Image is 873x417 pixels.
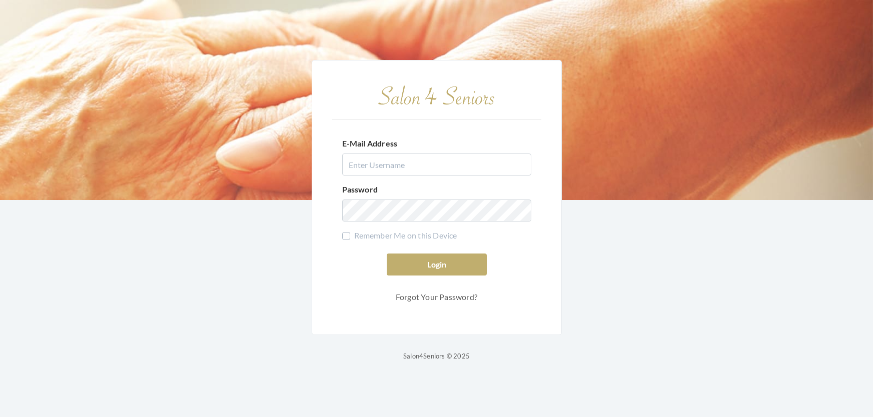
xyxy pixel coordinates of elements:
[387,253,487,275] button: Login
[342,183,378,195] label: Password
[342,153,531,175] input: Enter Username
[372,80,502,111] img: Salon 4 Seniors
[342,137,398,149] label: E-Mail Address
[403,350,470,362] p: Salon4Seniors © 2025
[342,229,457,241] label: Remember Me on this Device
[387,287,487,306] a: Forgot Your Password?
